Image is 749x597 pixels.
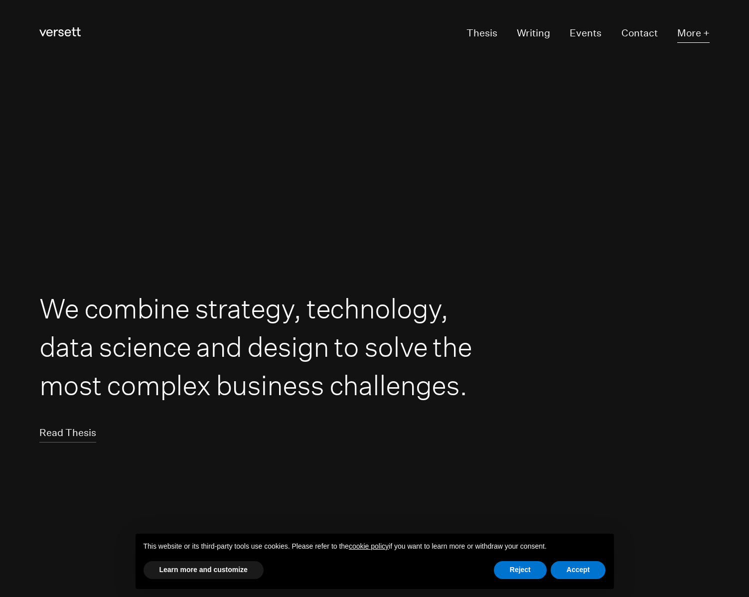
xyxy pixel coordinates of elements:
[39,289,479,405] h1: We combine strategy, technology, data science and design to solve the most complex business chall...
[517,24,550,43] a: Writing
[144,561,264,579] button: Learn more and customize
[570,24,601,43] a: Events
[621,24,658,43] a: Contact
[39,424,96,443] a: Read Thesis
[677,24,710,43] button: More +
[349,542,389,550] a: cookie policy
[128,526,622,597] div: Notice
[494,561,547,579] button: Reject
[551,561,606,579] button: Accept
[136,534,614,560] div: This website or its third-party tools use cookies. Please refer to the if you want to learn more ...
[466,24,497,43] a: Thesis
